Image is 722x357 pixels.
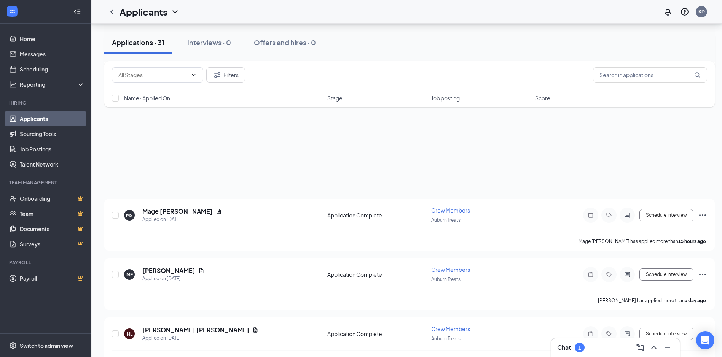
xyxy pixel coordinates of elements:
a: Messages [20,46,85,62]
div: MS [126,212,133,219]
svg: ActiveChat [623,271,632,278]
p: [PERSON_NAME] has applied more than . [598,297,707,304]
div: Application Complete [327,271,427,278]
button: Minimize [661,341,674,354]
h3: Chat [557,343,571,352]
a: Scheduling [20,62,85,77]
a: Home [20,31,85,46]
span: Crew Members [431,266,470,273]
b: 15 hours ago [678,238,706,244]
button: ChevronUp [648,341,660,354]
svg: ChevronUp [649,343,658,352]
span: Job posting [431,94,460,102]
svg: ComposeMessage [636,343,645,352]
span: Score [535,94,550,102]
a: PayrollCrown [20,271,85,286]
svg: ChevronDown [171,7,180,16]
div: Team Management [9,179,83,186]
a: TeamCrown [20,206,85,221]
h1: Applicants [120,5,167,18]
svg: Note [586,331,595,337]
span: Crew Members [431,325,470,332]
svg: Minimize [663,343,672,352]
svg: Ellipses [698,270,707,279]
div: Applied on [DATE] [142,216,222,223]
div: ME [126,271,133,278]
div: 1 [578,344,581,351]
a: Applicants [20,111,85,126]
span: Stage [327,94,343,102]
svg: Note [586,271,595,278]
div: Application Complete [327,330,427,338]
a: SurveysCrown [20,236,85,252]
svg: WorkstreamLogo [8,8,16,15]
div: Applied on [DATE] [142,334,258,342]
svg: Tag [604,212,614,218]
b: a day ago [685,298,706,303]
input: All Stages [118,71,188,79]
div: Payroll [9,259,83,266]
div: Hiring [9,100,83,106]
a: OnboardingCrown [20,191,85,206]
input: Search in applications [593,67,707,83]
div: KD [698,8,705,15]
a: Talent Network [20,157,85,172]
button: Filter Filters [206,67,245,83]
svg: Document [216,208,222,214]
svg: Document [252,327,258,333]
svg: ChevronDown [191,72,197,78]
div: Open Intercom Messenger [696,331,714,349]
button: ComposeMessage [634,341,646,354]
svg: Filter [213,70,222,79]
svg: Notifications [663,7,673,16]
span: Auburn Treats [431,217,461,223]
a: Sourcing Tools [20,126,85,141]
button: Schedule Interview [639,209,693,221]
span: Auburn Treats [431,336,461,341]
div: Applied on [DATE] [142,275,204,282]
span: Auburn Treats [431,276,461,282]
svg: Tag [604,331,614,337]
svg: ActiveChat [623,212,632,218]
span: Crew Members [431,207,470,214]
span: Name · Applied On [124,94,170,102]
svg: QuestionInfo [680,7,689,16]
div: Switch to admin view [20,342,73,349]
div: HL [127,331,132,337]
svg: Ellipses [698,211,707,220]
div: Applications · 31 [112,38,164,47]
svg: MagnifyingGlass [694,72,700,78]
svg: Document [198,268,204,274]
svg: Ellipses [698,329,707,338]
svg: Note [586,212,595,218]
a: Job Postings [20,141,85,157]
svg: Settings [9,342,17,349]
svg: Tag [604,271,614,278]
button: Schedule Interview [639,268,693,281]
h5: [PERSON_NAME] [142,267,195,275]
svg: Collapse [73,8,81,16]
p: Mage [PERSON_NAME] has applied more than . [579,238,707,244]
a: DocumentsCrown [20,221,85,236]
div: Reporting [20,81,85,88]
h5: [PERSON_NAME] [PERSON_NAME] [142,326,249,334]
div: Offers and hires · 0 [254,38,316,47]
button: Schedule Interview [639,328,693,340]
div: Interviews · 0 [187,38,231,47]
div: Application Complete [327,211,427,219]
h5: Mage [PERSON_NAME] [142,207,213,216]
svg: ChevronLeft [107,7,116,16]
svg: Analysis [9,81,17,88]
svg: ActiveChat [623,331,632,337]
